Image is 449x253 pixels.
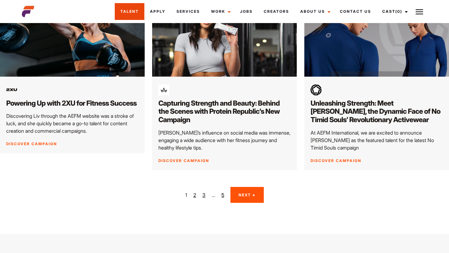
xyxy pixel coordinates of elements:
a: Discover Campaign [6,141,57,146]
a: Jobs [234,3,258,20]
img: 2xu logo [6,84,17,95]
span: 1 [185,191,187,199]
a: 5 [221,191,224,199]
a: Cast(0) [377,3,412,20]
img: download 2 1 [158,84,169,95]
img: cropped-aefm-brand-fav-22-square.png [22,5,34,18]
img: Burger icon [416,8,423,16]
a: 3 [202,191,205,199]
a: Next » [230,187,264,203]
span: … [212,191,215,199]
a: Services [171,3,205,20]
h2: Capturing Strength and Beauty: Behind the Scenes with Protein Republic’s New Campaign [158,99,291,124]
a: Discover Campaign [311,158,361,163]
a: Creators [258,3,295,20]
img: images 10 [311,84,321,95]
h2: Powering Up with 2XU for Fitness Success [6,99,138,107]
p: At AEFM International, we are excited to announce [PERSON_NAME] as the featured talent for the la... [311,129,443,151]
a: Work [205,3,234,20]
a: About Us [295,3,334,20]
p: Discovering Liv through the AEFM website was a stroke of luck, and she quickly became a go-to tal... [6,112,138,135]
a: Discover Campaign [158,158,209,163]
a: Apply [144,3,171,20]
a: Talent [115,3,144,20]
span: (0) [395,9,402,14]
a: Contact Us [334,3,377,20]
a: 2 [193,191,196,199]
h2: Unleashing Strength: Meet [PERSON_NAME], the Dynamic Face of No Timid Souls’ Revolutionary Active... [311,99,443,124]
p: [PERSON_NAME]’s influence on social media was immense, engaging a wide audience with her fitness ... [158,129,291,151]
